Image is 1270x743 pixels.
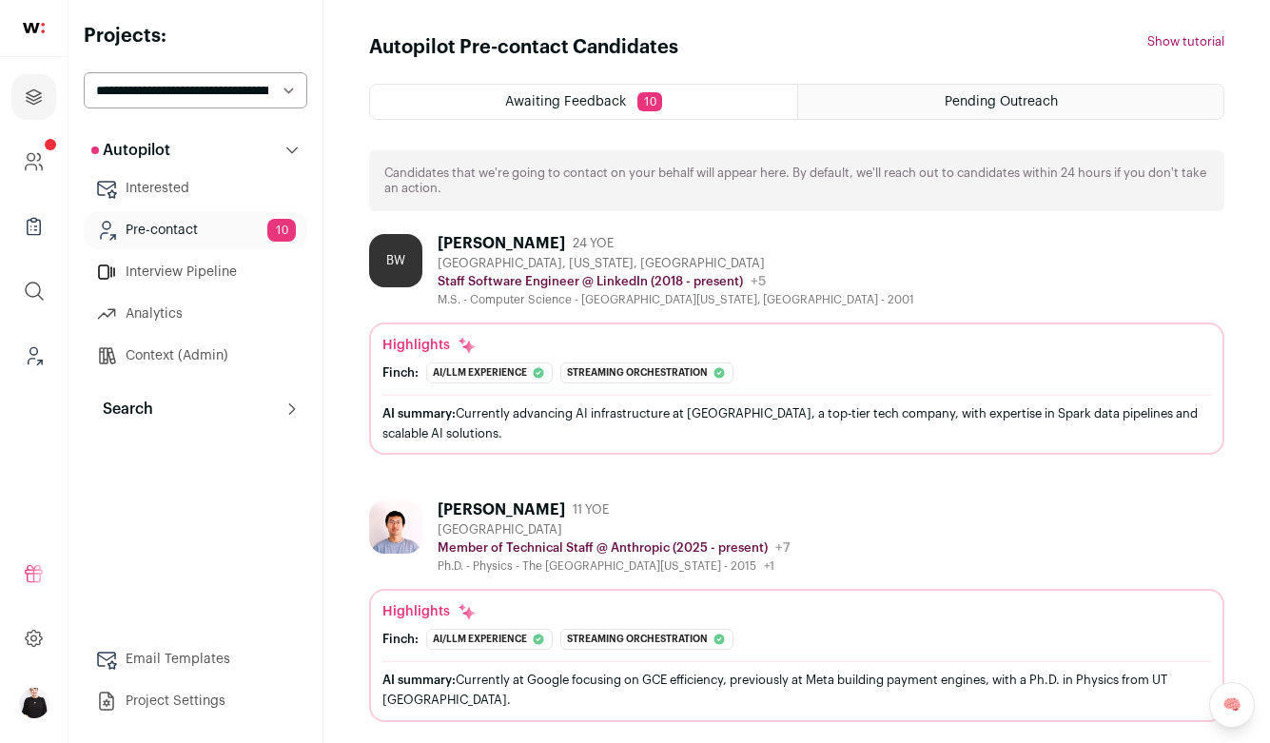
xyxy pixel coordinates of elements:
img: wellfound-shorthand-0d5821cbd27db2630d0214b213865d53afaa358527fdda9d0ea32b1df1b89c2c.svg [23,23,45,33]
span: 10 [637,92,662,111]
a: [PERSON_NAME] 11 YOE [GEOGRAPHIC_DATA] Member of Technical Staff @ Anthropic (2025 - present) +7 ... [369,500,1224,721]
div: Finch: [382,632,419,647]
a: Pending Outreach [798,85,1224,119]
span: +5 [751,275,766,288]
a: Pre-contact10 [84,211,307,249]
div: Ai/llm experience [426,629,553,650]
div: [GEOGRAPHIC_DATA], [US_STATE], [GEOGRAPHIC_DATA] [438,256,914,271]
a: Company and ATS Settings [11,139,56,185]
span: Awaiting Feedback [505,95,626,108]
p: Member of Technical Staff @ Anthropic (2025 - present) [438,540,768,556]
span: 10 [267,219,296,242]
div: Currently at Google focusing on GCE efficiency, previously at Meta building payment engines, with... [382,670,1211,710]
p: Staff Software Engineer @ LinkedIn (2018 - present) [438,274,743,289]
span: AI summary: [382,407,456,420]
div: Ai/llm experience [426,362,553,383]
a: Interested [84,169,307,207]
p: Autopilot [91,139,170,162]
h2: Projects: [84,23,307,49]
a: Company Lists [11,204,56,249]
div: Finch: [382,365,419,381]
div: Streaming orchestration [560,629,733,650]
span: 11 YOE [573,502,609,518]
div: Currently advancing AI infrastructure at [GEOGRAPHIC_DATA], a top-tier tech company, with experti... [382,403,1211,443]
div: Candidates that we're going to contact on your behalf will appear here. By default, we'll reach o... [369,150,1224,211]
h1: Autopilot Pre-contact Candidates [369,34,678,61]
span: AI summary: [382,674,456,686]
a: BW [PERSON_NAME] 24 YOE [GEOGRAPHIC_DATA], [US_STATE], [GEOGRAPHIC_DATA] Staff Software Engineer ... [369,234,1224,455]
div: Highlights [382,602,477,621]
a: Email Templates [84,640,307,678]
div: Streaming orchestration [560,362,733,383]
a: Context (Admin) [84,337,307,375]
span: 24 YOE [573,236,614,251]
button: Autopilot [84,131,307,169]
div: M.S. - Computer Science - [GEOGRAPHIC_DATA][US_STATE], [GEOGRAPHIC_DATA] - 2001 [438,292,914,307]
a: 🧠 [1209,682,1255,728]
a: Project Settings [84,682,307,720]
button: Show tutorial [1147,34,1224,49]
span: Pending Outreach [945,95,1058,108]
button: Search [84,390,307,428]
div: [PERSON_NAME] [438,234,565,253]
a: Projects [11,74,56,120]
span: +7 [775,541,791,555]
p: Search [91,398,153,420]
div: [PERSON_NAME] [438,500,565,519]
button: Open dropdown [19,688,49,718]
div: BW [369,234,422,287]
img: d61624f2655d73a5863d3fd4ad49650c4a1b98fd5e1c677997281fab723c544f.jpg [369,500,422,554]
a: Interview Pipeline [84,253,307,291]
a: Leads (Backoffice) [11,333,56,379]
div: Highlights [382,336,477,355]
a: Analytics [84,295,307,333]
img: 9240684-medium_jpg [19,688,49,718]
span: +1 [764,560,774,572]
div: Ph.D. - Physics - The [GEOGRAPHIC_DATA][US_STATE] - 2015 [438,558,791,574]
div: [GEOGRAPHIC_DATA] [438,522,791,538]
